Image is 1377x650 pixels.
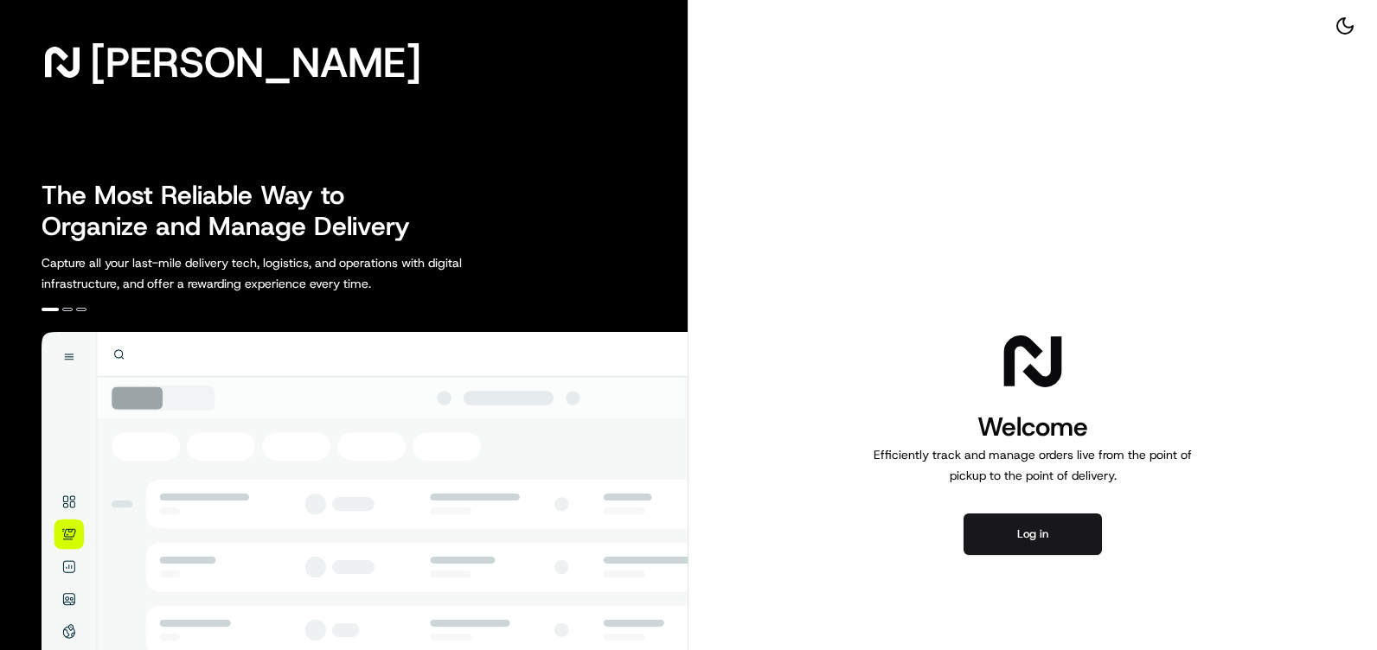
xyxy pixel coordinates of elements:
button: Log in [964,513,1102,555]
p: Capture all your last-mile delivery tech, logistics, and operations with digital infrastructure, ... [42,252,540,294]
h1: Welcome [867,410,1199,444]
p: Efficiently track and manage orders live from the point of pickup to the point of delivery. [867,444,1199,486]
span: [PERSON_NAME] [90,45,421,80]
h2: The Most Reliable Way to Organize and Manage Delivery [42,180,429,242]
